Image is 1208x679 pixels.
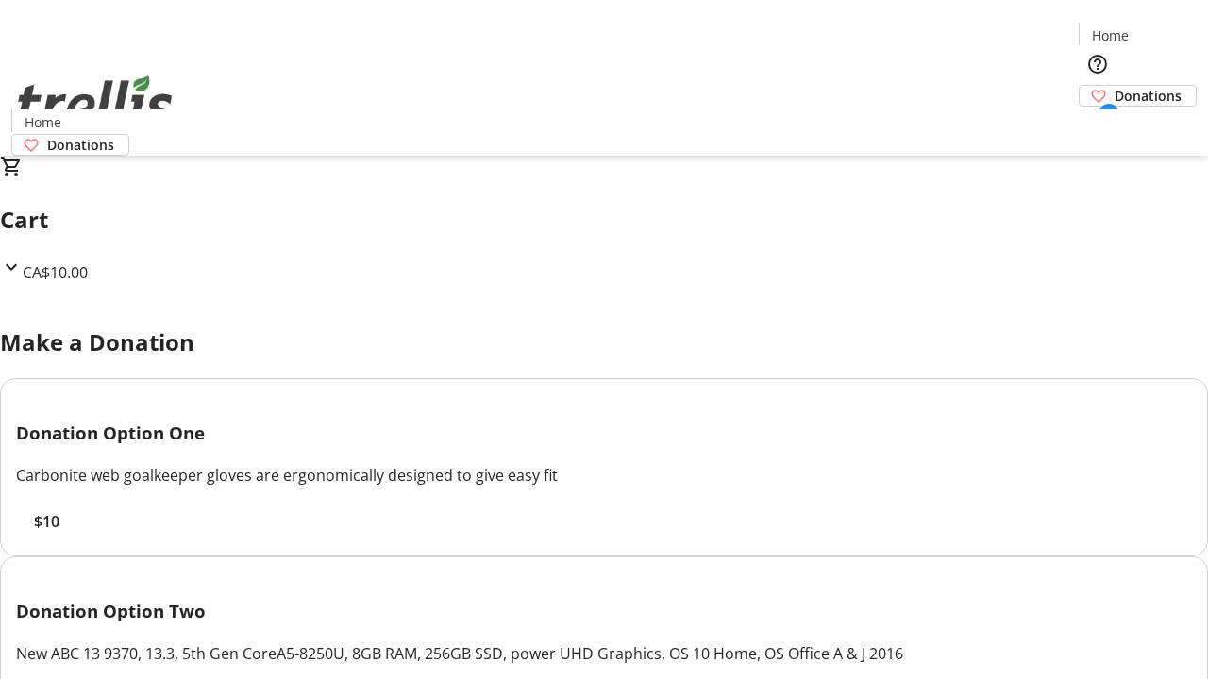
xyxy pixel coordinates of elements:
span: Donations [1115,86,1182,106]
span: Home [1092,25,1129,45]
a: Home [1080,25,1140,45]
span: Donations [47,135,114,155]
div: New ABC 13 9370, 13.3, 5th Gen CoreA5-8250U, 8GB RAM, 256GB SSD, power UHD Graphics, OS 10 Home, ... [16,642,1192,665]
a: Donations [1079,85,1197,107]
div: Carbonite web goalkeeper gloves are ergonomically designed to give easy fit [16,464,1192,487]
span: $10 [34,510,59,533]
button: Cart [1079,107,1116,144]
span: Home [25,112,61,132]
button: Help [1079,45,1116,83]
span: CA$10.00 [23,262,88,283]
h3: Donation Option One [16,420,1192,446]
h3: Donation Option Two [16,598,1192,624]
a: Donations [11,134,129,156]
a: Home [12,112,73,132]
button: $10 [16,510,76,533]
img: Orient E2E Organization CMEONMH8dm's Logo [11,55,179,149]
